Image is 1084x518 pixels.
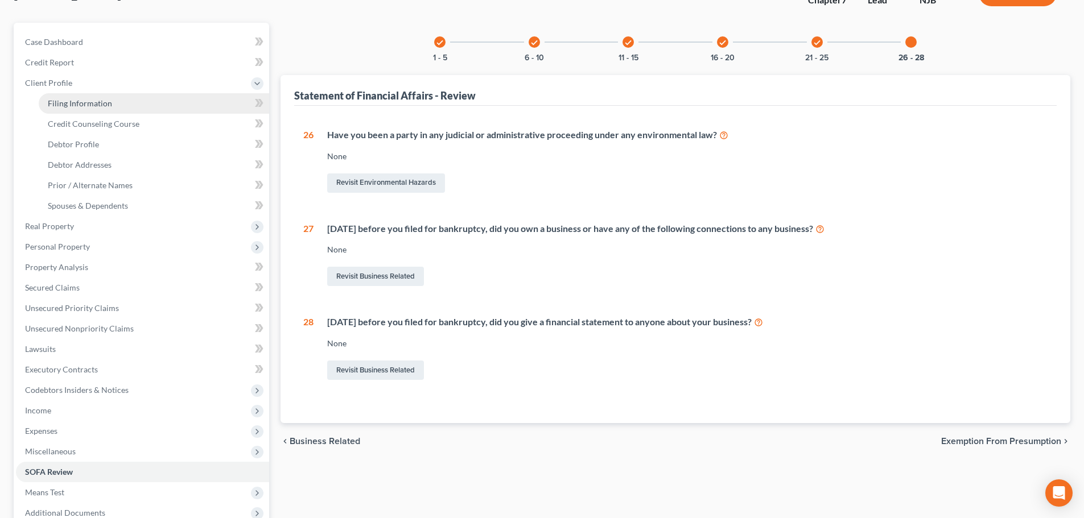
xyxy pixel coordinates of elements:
span: Property Analysis [25,262,88,272]
span: Spouses & Dependents [48,201,128,210]
span: Additional Documents [25,508,105,517]
div: 28 [303,316,314,382]
span: Expenses [25,426,57,436]
a: Filing Information [39,93,269,114]
button: chevron_left Business Related [281,437,360,446]
span: Personal Property [25,242,90,251]
span: Means Test [25,487,64,497]
button: 1 - 5 [433,54,447,62]
span: Client Profile [25,78,72,88]
a: Revisit Environmental Hazards [327,173,445,193]
span: Debtor Profile [48,139,99,149]
button: 26 - 28 [898,54,924,62]
div: Open Intercom Messenger [1045,479,1073,507]
div: [DATE] before you filed for bankruptcy, did you give a financial statement to anyone about your b... [327,316,1048,329]
i: check [436,39,444,47]
button: 11 - 15 [619,54,638,62]
div: 26 [303,129,314,195]
span: SOFA Review [25,467,73,476]
a: Revisit Business Related [327,267,424,286]
i: check [719,39,727,47]
span: Codebtors Insiders & Notices [25,385,129,395]
button: 6 - 10 [525,54,544,62]
a: Prior / Alternate Names [39,175,269,196]
a: Lawsuits [16,339,269,359]
a: Debtor Profile [39,134,269,155]
span: Credit Report [25,57,74,67]
div: None [327,151,1048,162]
a: Unsecured Priority Claims [16,298,269,318]
div: None [327,244,1048,255]
i: check [530,39,538,47]
span: Income [25,405,51,415]
span: Secured Claims [25,283,80,292]
div: [DATE] before you filed for bankruptcy, did you own a business or have any of the following conne... [327,222,1048,235]
div: 27 [303,222,314,289]
a: Debtor Addresses [39,155,269,175]
a: Unsecured Nonpriority Claims [16,318,269,339]
a: SOFA Review [16,462,269,482]
span: Case Dashboard [25,37,83,47]
div: Statement of Financial Affairs - Review [294,89,476,102]
span: Executory Contracts [25,364,98,374]
i: chevron_left [281,437,290,446]
a: Credit Report [16,52,269,73]
span: Unsecured Nonpriority Claims [25,324,134,333]
span: Credit Counseling Course [48,119,139,129]
a: Spouses & Dependents [39,196,269,216]
a: Case Dashboard [16,32,269,52]
button: 16 - 20 [711,54,735,62]
i: chevron_right [1061,437,1070,446]
span: Unsecured Priority Claims [25,303,119,313]
span: Filing Information [48,98,112,108]
a: Secured Claims [16,277,269,298]
a: Revisit Business Related [327,360,424,380]
span: Exemption from Presumption [941,437,1061,446]
a: Property Analysis [16,257,269,277]
a: Executory Contracts [16,359,269,380]
span: Lawsuits [25,344,56,354]
span: Real Property [25,221,74,231]
span: Business Related [290,437,360,446]
button: 21 - 25 [805,54,829,62]
a: Credit Counseling Course [39,114,269,134]
i: check [624,39,632,47]
button: Exemption from Presumption chevron_right [941,437,1070,446]
i: check [813,39,821,47]
span: Prior / Alternate Names [48,180,133,190]
div: Have you been a party in any judicial or administrative proceeding under any environmental law? [327,129,1048,142]
span: Debtor Addresses [48,160,112,169]
div: None [327,338,1048,349]
span: Miscellaneous [25,446,76,456]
